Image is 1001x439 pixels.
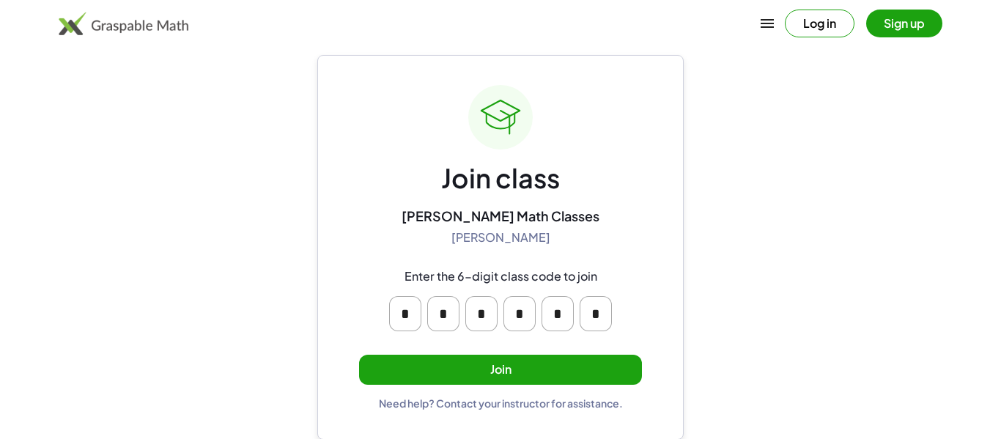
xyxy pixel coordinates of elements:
div: Join class [441,161,560,196]
input: Please enter OTP character 4 [503,296,536,331]
input: Please enter OTP character 3 [465,296,498,331]
input: Please enter OTP character 1 [389,296,421,331]
div: [PERSON_NAME] Math Classes [402,207,599,224]
input: Please enter OTP character 5 [542,296,574,331]
button: Join [359,355,642,385]
button: Log in [785,10,854,37]
button: Sign up [866,10,942,37]
div: Enter the 6-digit class code to join [405,269,597,284]
input: Please enter OTP character 6 [580,296,612,331]
input: Please enter OTP character 2 [427,296,459,331]
div: Need help? Contact your instructor for assistance. [379,396,623,410]
div: [PERSON_NAME] [451,230,550,246]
